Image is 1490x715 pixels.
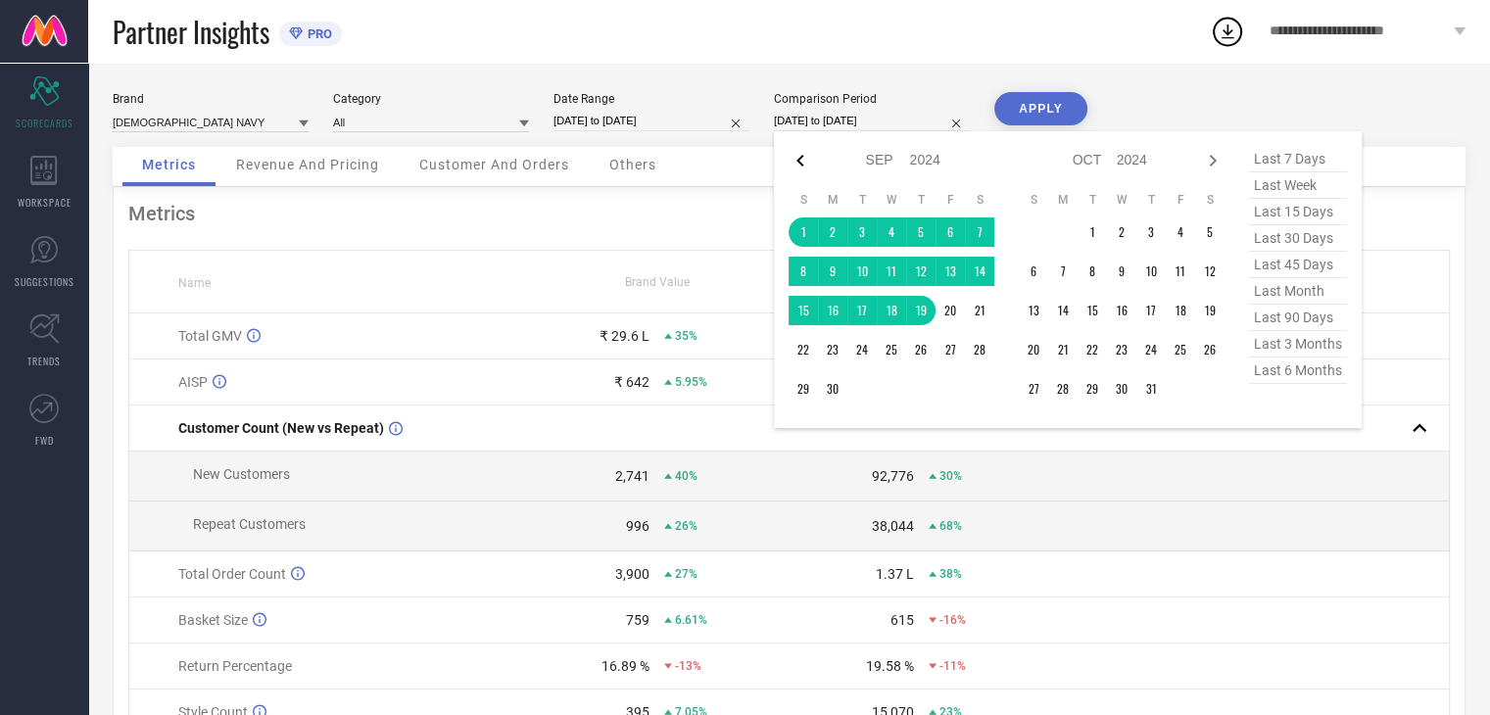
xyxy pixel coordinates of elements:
[994,92,1087,125] button: APPLY
[789,257,818,286] td: Sun Sep 08 2024
[625,275,690,289] span: Brand Value
[789,335,818,364] td: Sun Sep 22 2024
[142,157,196,172] span: Metrics
[877,335,906,364] td: Wed Sep 25 2024
[1249,172,1347,199] span: last week
[1019,192,1048,208] th: Sunday
[1078,192,1107,208] th: Tuesday
[906,217,936,247] td: Thu Sep 05 2024
[1201,149,1225,172] div: Next month
[1019,257,1048,286] td: Sun Oct 06 2024
[178,658,292,674] span: Return Percentage
[1107,296,1136,325] td: Wed Oct 16 2024
[1078,374,1107,404] td: Tue Oct 29 2024
[615,468,649,484] div: 2,741
[1048,374,1078,404] td: Mon Oct 28 2024
[1107,257,1136,286] td: Wed Oct 09 2024
[626,612,649,628] div: 759
[939,613,966,627] span: -16%
[193,516,306,532] span: Repeat Customers
[178,566,286,582] span: Total Order Count
[1019,296,1048,325] td: Sun Oct 13 2024
[675,469,697,483] span: 40%
[872,468,914,484] div: 92,776
[1249,146,1347,172] span: last 7 days
[1048,335,1078,364] td: Mon Oct 21 2024
[419,157,569,172] span: Customer And Orders
[675,375,707,389] span: 5.95%
[877,257,906,286] td: Wed Sep 11 2024
[1107,217,1136,247] td: Wed Oct 02 2024
[1078,296,1107,325] td: Tue Oct 15 2024
[1249,278,1347,305] span: last month
[1107,192,1136,208] th: Wednesday
[236,157,379,172] span: Revenue And Pricing
[774,111,970,131] input: Select comparison period
[774,92,970,106] div: Comparison Period
[789,192,818,208] th: Sunday
[1107,335,1136,364] td: Wed Oct 23 2024
[675,567,697,581] span: 27%
[818,374,847,404] td: Mon Sep 30 2024
[614,374,649,390] div: ₹ 642
[1195,217,1225,247] td: Sat Oct 05 2024
[553,111,749,131] input: Select date range
[1136,217,1166,247] td: Thu Oct 03 2024
[789,296,818,325] td: Sun Sep 15 2024
[906,257,936,286] td: Thu Sep 12 2024
[818,217,847,247] td: Mon Sep 02 2024
[1249,225,1347,252] span: last 30 days
[16,116,73,130] span: SCORECARDS
[128,202,1450,225] div: Metrics
[906,296,936,325] td: Thu Sep 19 2024
[965,335,994,364] td: Sat Sep 28 2024
[1136,335,1166,364] td: Thu Oct 24 2024
[818,335,847,364] td: Mon Sep 23 2024
[303,26,332,41] span: PRO
[877,192,906,208] th: Wednesday
[18,195,72,210] span: WORKSPACE
[936,257,965,286] td: Fri Sep 13 2024
[1249,199,1347,225] span: last 15 days
[1048,257,1078,286] td: Mon Oct 07 2024
[1136,296,1166,325] td: Thu Oct 17 2024
[1166,192,1195,208] th: Friday
[615,566,649,582] div: 3,900
[333,92,529,106] div: Category
[939,469,962,483] span: 30%
[609,157,656,172] span: Others
[890,612,914,628] div: 615
[1136,192,1166,208] th: Thursday
[936,335,965,364] td: Fri Sep 27 2024
[936,192,965,208] th: Friday
[877,217,906,247] td: Wed Sep 04 2024
[789,149,812,172] div: Previous month
[1210,14,1245,49] div: Open download list
[675,329,697,343] span: 35%
[1048,192,1078,208] th: Monday
[178,374,208,390] span: AISP
[818,192,847,208] th: Monday
[178,612,248,628] span: Basket Size
[626,518,649,534] div: 996
[35,433,54,448] span: FWD
[113,12,269,52] span: Partner Insights
[847,296,877,325] td: Tue Sep 17 2024
[600,328,649,344] div: ₹ 29.6 L
[965,192,994,208] th: Saturday
[872,518,914,534] div: 38,044
[1048,296,1078,325] td: Mon Oct 14 2024
[178,328,242,344] span: Total GMV
[1166,335,1195,364] td: Fri Oct 25 2024
[553,92,749,106] div: Date Range
[193,466,290,482] span: New Customers
[1195,257,1225,286] td: Sat Oct 12 2024
[939,519,962,533] span: 68%
[847,335,877,364] td: Tue Sep 24 2024
[1166,296,1195,325] td: Fri Oct 18 2024
[1107,374,1136,404] td: Wed Oct 30 2024
[789,374,818,404] td: Sun Sep 29 2024
[818,257,847,286] td: Mon Sep 09 2024
[1166,257,1195,286] td: Fri Oct 11 2024
[1195,192,1225,208] th: Saturday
